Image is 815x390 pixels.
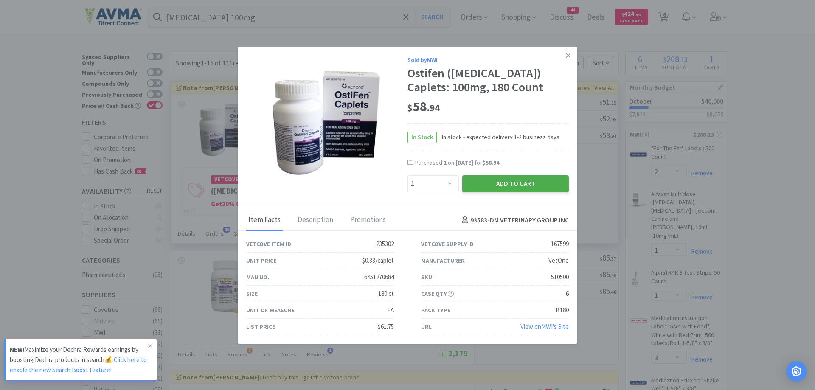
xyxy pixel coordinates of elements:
span: In stock - expected delivery 1-2 business days [437,132,559,142]
div: Size [246,289,258,298]
span: $ [407,102,413,114]
div: Vetcove Supply ID [421,239,474,249]
h4: 93583 - DM VETERINARY GROUP INC [458,215,569,226]
div: Item Facts [246,210,283,231]
div: 6451270684 [364,272,394,282]
span: In Stock [408,132,436,143]
div: Manufacturer [421,256,465,265]
div: VetOne [548,255,569,266]
div: Open Intercom Messenger [786,361,807,382]
div: Vetcove Item ID [246,239,291,249]
strong: NEW! [10,345,24,354]
button: Add to Cart [462,175,569,192]
div: List Price [246,322,275,331]
div: Promotions [348,210,388,231]
div: Purchased on for [415,159,569,167]
div: SKU [421,272,432,282]
span: 58 [407,98,440,115]
div: Description [295,210,335,231]
div: 510500 [551,272,569,282]
a: View onMWI's Site [520,323,569,331]
div: 180 ct [378,289,394,299]
div: URL [421,322,432,331]
div: 235302 [376,239,394,249]
div: Unit Price [246,256,276,265]
div: EA [387,305,394,315]
div: Pack Type [421,306,450,315]
div: Case Qty. [421,289,454,298]
span: . 94 [427,102,440,114]
div: Man No. [246,272,269,282]
div: 6 [566,289,569,299]
span: $58.94 [482,159,499,166]
div: $0.33/caplet [362,255,394,266]
span: [DATE] [455,159,473,166]
div: $61.75 [378,322,394,332]
div: Sold by MWI [407,55,569,65]
div: Unit of Measure [246,306,295,315]
div: Ostifen ([MEDICAL_DATA]) Caplets: 100mg, 180 Count [407,66,569,95]
span: 1 [444,159,447,166]
div: 167599 [551,239,569,249]
div: B180 [556,305,569,315]
img: 8202d77c80fb480690c9f4e748c04b3d_167599.png [267,68,387,179]
p: Maximize your Dechra Rewards earnings by boosting Dechra products in search💰. [10,345,148,375]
